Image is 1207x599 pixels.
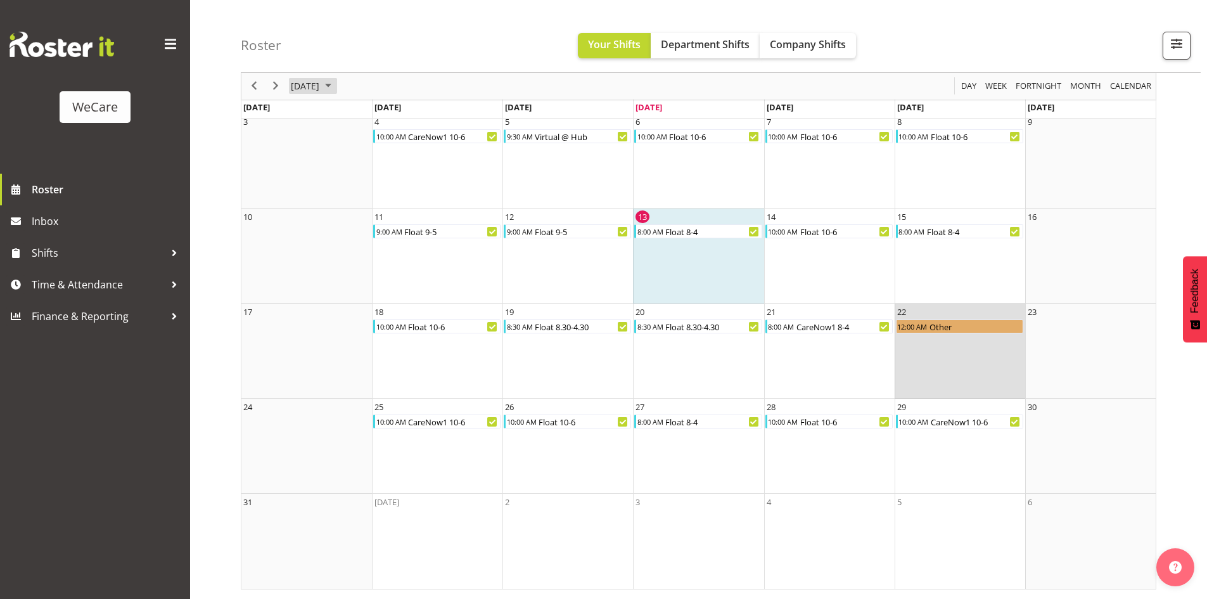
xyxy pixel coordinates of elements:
[373,129,501,143] div: CareNow1 10-6 Begin From Monday, August 4, 2025 at 10:00:00 AM GMT+12:00 Ends At Monday, August 4...
[243,496,252,508] div: 31
[407,130,500,143] div: CareNow1 10-6
[243,210,252,223] div: 10
[407,320,500,333] div: Float 10-6
[635,306,644,318] div: 20
[374,496,399,508] div: [DATE]
[241,113,372,209] td: Sunday, August 3, 2025
[984,79,1008,94] span: Week
[1183,256,1207,342] button: Feedback - Show survey
[375,415,407,428] div: 10:00 AM
[636,415,664,428] div: 8:00 AM
[895,494,1025,589] td: Friday, September 5, 2025
[765,415,893,428] div: Float 10-6 Begin From Thursday, August 28, 2025 at 10:00:00 AM GMT+12:00 Ends At Thursday, August...
[372,113,502,209] td: Monday, August 4, 2025
[765,319,893,333] div: CareNow1 8-4 Begin From Thursday, August 21, 2025 at 8:00:00 AM GMT+12:00 Ends At Thursday, Augus...
[928,320,1023,333] div: Other
[661,37,750,51] span: Department Shifts
[760,33,856,58] button: Company Shifts
[633,304,763,399] td: Wednesday, August 20, 2025
[764,494,895,589] td: Thursday, September 4, 2025
[896,319,1023,333] div: Other Begin From Friday, August 22, 2025 at 12:00:00 AM GMT+12:00 Ends At Friday, August 22, 2025...
[1109,79,1153,94] span: calendar
[506,415,537,428] div: 10:00 AM
[32,307,165,326] span: Finance & Reporting
[764,304,895,399] td: Thursday, August 21, 2025
[505,210,514,223] div: 12
[502,399,633,494] td: Tuesday, August 26, 2025
[372,209,502,304] td: Monday, August 11, 2025
[533,225,630,238] div: Float 9-5
[533,320,630,333] div: Float 8.30-4.30
[764,399,895,494] td: Thursday, August 28, 2025
[241,38,281,53] h4: Roster
[770,37,846,51] span: Company Shifts
[32,243,165,262] span: Shifts
[1028,306,1037,318] div: 23
[1025,399,1156,494] td: Saturday, August 30, 2025
[895,304,1025,399] td: Friday, August 22, 2025
[505,401,514,413] div: 26
[407,415,500,428] div: CareNow1 10-6
[664,320,761,333] div: Float 8.30-4.30
[633,399,763,494] td: Wednesday, August 27, 2025
[633,113,763,209] td: Wednesday, August 6, 2025
[506,130,533,143] div: 9:30 AM
[372,494,502,589] td: Monday, September 1, 2025
[897,101,924,113] span: [DATE]
[241,209,372,304] td: Sunday, August 10, 2025
[767,130,799,143] div: 10:00 AM
[504,224,631,238] div: Float 9-5 Begin From Tuesday, August 12, 2025 at 9:00:00 AM GMT+12:00 Ends At Tuesday, August 12,...
[286,73,339,100] div: August 2025
[633,209,763,304] td: Wednesday, August 13, 2025
[10,32,114,57] img: Rosterit website logo
[403,225,500,238] div: Float 9-5
[32,180,184,199] span: Roster
[1069,79,1102,94] span: Month
[374,101,401,113] span: [DATE]
[767,415,799,428] div: 10:00 AM
[897,115,902,128] div: 8
[1189,269,1201,313] span: Feedback
[374,210,383,223] div: 11
[767,101,793,113] span: [DATE]
[983,79,1009,94] button: Timeline Week
[898,415,929,428] div: 10:00 AM
[896,129,1023,143] div: Float 10-6 Begin From Friday, August 8, 2025 at 10:00:00 AM GMT+12:00 Ends At Friday, August 8, 2...
[502,494,633,589] td: Tuesday, September 2, 2025
[636,320,664,333] div: 8:30 AM
[767,306,776,318] div: 21
[767,496,771,508] div: 4
[767,210,776,223] div: 14
[32,275,165,294] span: Time & Attendance
[588,37,641,51] span: Your Shifts
[634,415,762,428] div: Float 8-4 Begin From Wednesday, August 27, 2025 at 8:00:00 AM GMT+12:00 Ends At Wednesday, August...
[505,496,509,508] div: 2
[502,113,633,209] td: Tuesday, August 5, 2025
[1014,79,1064,94] button: Fortnight
[635,401,644,413] div: 27
[634,319,762,333] div: Float 8.30-4.30 Begin From Wednesday, August 20, 2025 at 8:30:00 AM GMT+12:00 Ends At Wednesday, ...
[1014,79,1063,94] span: Fortnight
[799,225,892,238] div: Float 10-6
[929,415,1023,428] div: CareNow1 10-6
[898,225,926,238] div: 8:00 AM
[373,224,501,238] div: Float 9-5 Begin From Monday, August 11, 2025 at 9:00:00 AM GMT+12:00 Ends At Monday, August 11, 2...
[651,33,760,58] button: Department Shifts
[764,209,895,304] td: Thursday, August 14, 2025
[897,320,928,333] div: 12:00 AM
[1025,304,1156,399] td: Saturday, August 23, 2025
[243,306,252,318] div: 17
[664,415,761,428] div: Float 8-4
[635,210,649,223] div: 13
[765,129,893,143] div: Float 10-6 Begin From Thursday, August 7, 2025 at 10:00:00 AM GMT+12:00 Ends At Thursday, August ...
[1108,79,1154,94] button: Month
[502,209,633,304] td: Tuesday, August 12, 2025
[634,129,762,143] div: Float 10-6 Begin From Wednesday, August 6, 2025 at 10:00:00 AM GMT+12:00 Ends At Wednesday, Augus...
[243,73,265,100] div: previous period
[374,115,379,128] div: 4
[1068,79,1104,94] button: Timeline Month
[767,115,771,128] div: 7
[664,225,761,238] div: Float 8-4
[505,115,509,128] div: 5
[896,224,1023,238] div: Float 8-4 Begin From Friday, August 15, 2025 at 8:00:00 AM GMT+12:00 Ends At Friday, August 15, 2...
